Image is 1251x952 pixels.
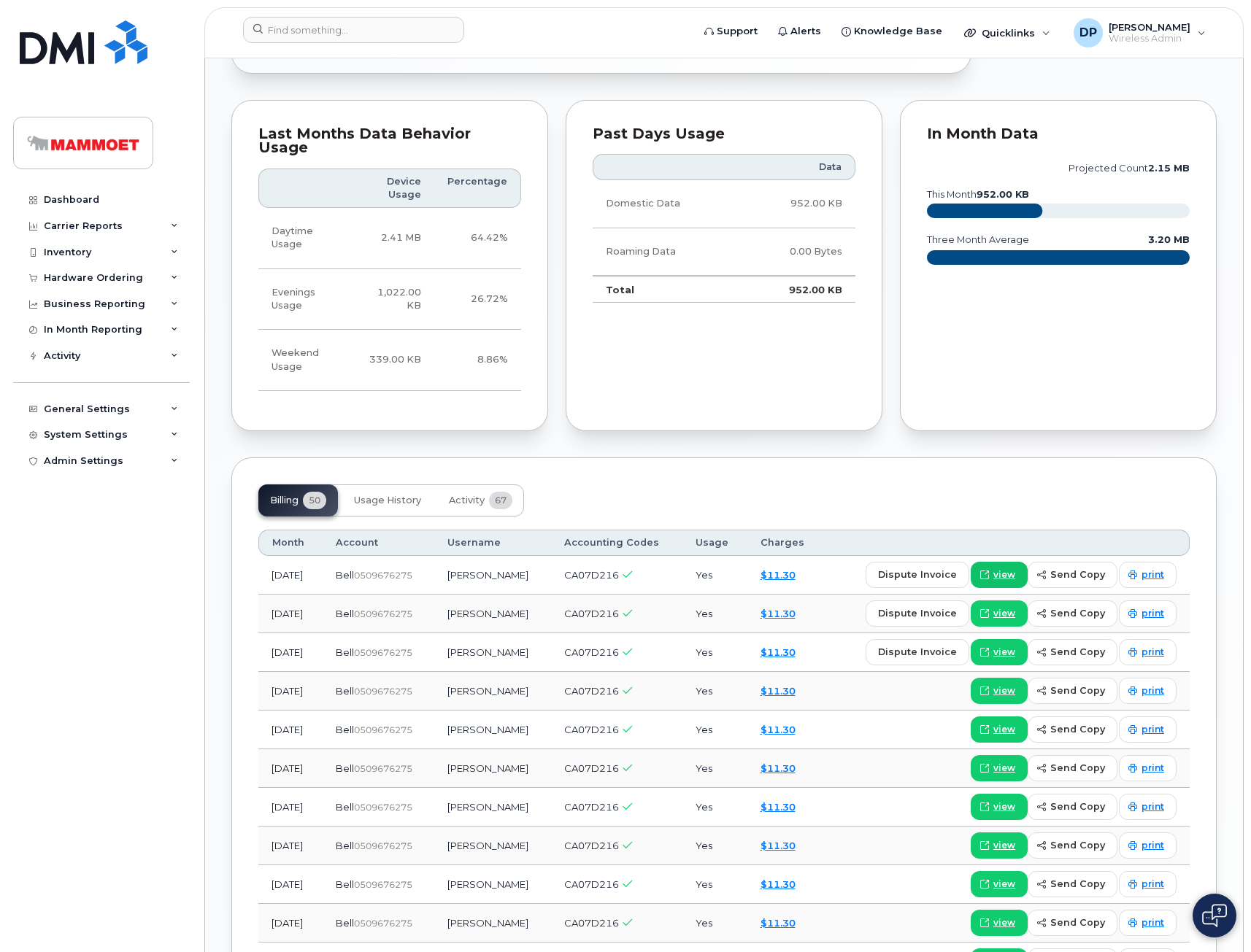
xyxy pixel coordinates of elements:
button: send copy [1028,794,1117,820]
span: CA07D216 [564,840,619,851]
a: view [971,716,1028,743]
a: Knowledge Base [831,17,952,46]
span: send copy [1050,722,1105,736]
span: Knowledge Base [854,24,942,39]
a: view [971,910,1028,936]
a: print [1119,871,1177,897]
a: print [1119,716,1177,743]
button: dispute invoice [866,639,969,665]
a: $11.30 [761,724,796,735]
span: CA07D216 [564,646,619,658]
span: Support [717,24,758,39]
button: send copy [1028,716,1117,743]
span: send copy [1050,684,1105,697]
span: print [1142,723,1164,736]
span: 0509676275 [354,802,412,813]
span: Bell [336,646,354,658]
span: CA07D216 [564,801,619,813]
td: [DATE] [258,749,323,788]
td: [PERSON_NAME] [434,595,551,633]
span: view [993,568,1015,581]
span: Bell [336,685,354,697]
a: print [1119,562,1177,588]
a: view [971,832,1028,859]
tr: Friday from 6:00pm to Monday 8:00am [258,330,521,391]
td: [DATE] [258,556,323,595]
td: Weekend Usage [258,330,350,391]
td: Yes [682,827,747,865]
td: Yes [682,865,747,904]
a: view [971,678,1028,704]
td: Total [593,276,739,303]
a: Alerts [768,17,831,46]
a: $11.30 [761,762,796,774]
th: Accounting Codes [551,530,682,556]
span: Bell [336,608,354,619]
span: view [993,916,1015,929]
span: Bell [336,762,354,774]
input: Find something... [243,17,464,43]
span: print [1142,916,1164,929]
span: print [1142,800,1164,813]
span: Bell [336,878,354,890]
span: 0509676275 [354,647,412,658]
text: three month average [926,234,1029,245]
td: [DATE] [258,633,323,672]
span: Bell [336,840,354,851]
td: [DATE] [258,827,323,865]
a: $11.30 [761,801,796,813]
span: Bell [336,569,354,581]
button: send copy [1028,755,1117,781]
span: dispute invoice [878,645,957,659]
a: view [971,639,1028,665]
span: print [1142,646,1164,659]
span: view [993,800,1015,813]
span: Alerts [790,24,821,39]
td: [PERSON_NAME] [434,672,551,711]
span: send copy [1050,645,1105,659]
span: view [993,607,1015,620]
th: Data [739,154,855,180]
span: view [993,762,1015,775]
span: CA07D216 [564,917,619,929]
td: Yes [682,749,747,788]
span: 0509676275 [354,686,412,697]
th: Percentage [434,169,521,209]
td: Domestic Data [593,180,739,228]
td: [DATE] [258,672,323,711]
span: Bell [336,801,354,813]
button: send copy [1028,871,1117,897]
button: dispute invoice [866,600,969,627]
span: view [993,646,1015,659]
button: send copy [1028,639,1117,665]
button: send copy [1028,600,1117,627]
td: 339.00 KB [350,330,434,391]
td: Yes [682,904,747,943]
span: CA07D216 [564,878,619,890]
td: 952.00 KB [739,180,855,228]
span: print [1142,607,1164,620]
span: CA07D216 [564,762,619,774]
span: 0509676275 [354,879,412,890]
span: send copy [1050,606,1105,620]
button: send copy [1028,832,1117,859]
span: 0509676275 [354,918,412,929]
span: 67 [489,492,512,509]
td: [DATE] [258,595,323,633]
span: view [993,723,1015,736]
button: send copy [1028,678,1117,704]
a: print [1119,910,1177,936]
span: DP [1079,24,1097,42]
td: [DATE] [258,711,323,749]
td: [PERSON_NAME] [434,788,551,827]
text: this month [926,189,1029,200]
td: 1,022.00 KB [350,269,434,330]
th: Month [258,530,323,556]
td: Roaming Data [593,228,739,276]
td: 8.86% [434,330,521,391]
td: Yes [682,633,747,672]
a: print [1119,639,1177,665]
span: Bell [336,724,354,735]
a: $11.30 [761,569,796,581]
td: 0.00 Bytes [739,228,855,276]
